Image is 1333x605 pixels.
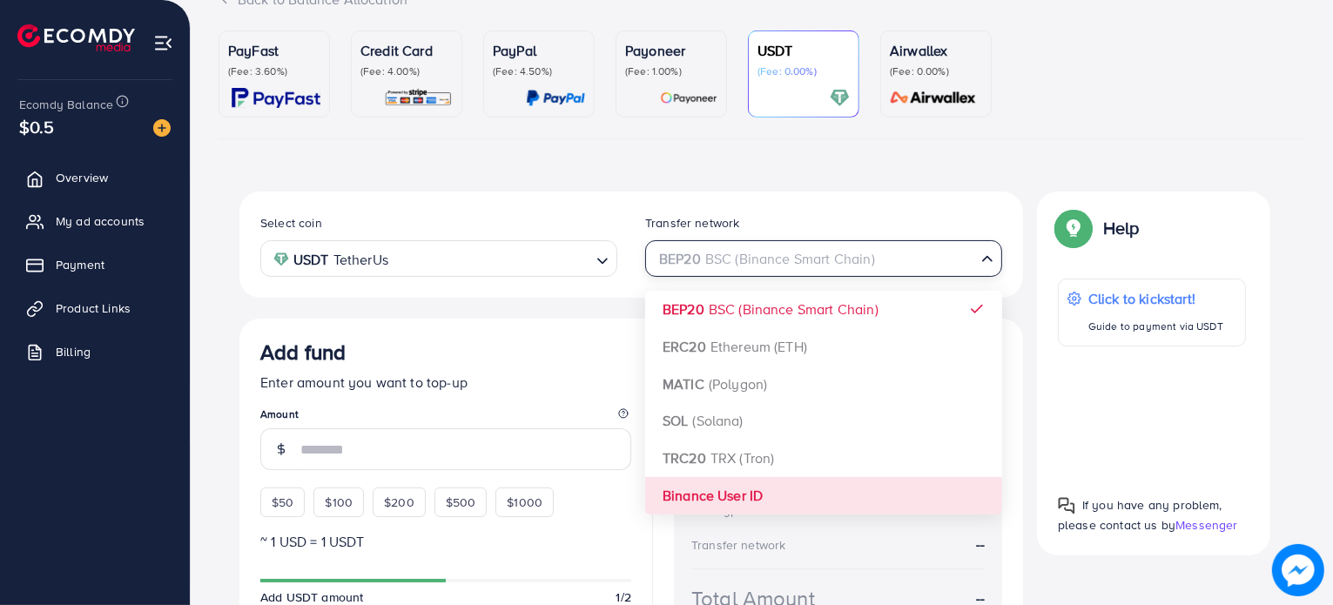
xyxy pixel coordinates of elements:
[1175,516,1237,534] span: Messenger
[13,334,177,369] a: Billing
[56,256,104,273] span: Payment
[1058,496,1222,534] span: If you have any problem, please contact us by
[325,494,353,511] span: $100
[17,24,135,51] img: logo
[885,88,982,108] img: card
[709,299,879,319] span: BSC (Binance Smart Chain)
[360,64,453,78] p: (Fee: 4.00%)
[663,448,706,467] strong: TRC20
[13,160,177,195] a: Overview
[1272,544,1324,596] img: image
[56,212,145,230] span: My ad accounts
[273,252,289,267] img: coin
[890,40,982,61] p: Airwallex
[976,534,985,554] strong: --
[333,247,388,272] span: TetherUs
[757,64,850,78] p: (Fee: 0.00%)
[293,247,329,272] strong: USDT
[890,64,982,78] p: (Fee: 0.00%)
[228,64,320,78] p: (Fee: 3.60%)
[19,114,55,139] span: $0.5
[394,245,589,272] input: Search for option
[1103,218,1140,239] p: Help
[260,372,631,393] p: Enter amount you want to top-up
[663,411,688,430] strong: SOL
[272,494,293,511] span: $50
[663,374,704,393] strong: MATIC
[692,411,743,430] span: (Solana)
[56,169,108,186] span: Overview
[710,337,807,356] span: Ethereum (ETH)
[360,40,453,61] p: Credit Card
[493,64,585,78] p: (Fee: 4.50%)
[653,245,974,272] input: Search for option
[645,240,1002,276] div: Search for option
[1058,497,1075,514] img: Popup guide
[56,343,91,360] span: Billing
[384,494,414,511] span: $200
[384,88,453,108] img: card
[13,247,177,282] a: Payment
[13,291,177,326] a: Product Links
[1088,316,1223,337] p: Guide to payment via USDT
[625,40,717,61] p: Payoneer
[446,494,476,511] span: $500
[260,407,631,428] legend: Amount
[153,33,173,53] img: menu
[56,299,131,317] span: Product Links
[1088,288,1223,309] p: Click to kickstart!
[228,40,320,61] p: PayFast
[663,337,706,356] strong: ERC20
[19,96,113,113] span: Ecomdy Balance
[660,88,717,108] img: card
[691,536,786,554] div: Transfer network
[153,119,171,137] img: image
[260,339,346,365] h3: Add fund
[260,214,322,232] label: Select coin
[526,88,585,108] img: card
[13,204,177,239] a: My ad accounts
[232,88,320,108] img: card
[663,299,704,319] strong: BEP20
[260,531,631,552] p: ~ 1 USD = 1 USDT
[757,40,850,61] p: USDT
[645,214,740,232] label: Transfer network
[493,40,585,61] p: PayPal
[507,494,542,511] span: $1000
[830,88,850,108] img: card
[625,64,717,78] p: (Fee: 1.00%)
[1058,212,1089,244] img: Popup guide
[709,374,767,393] span: (Polygon)
[663,486,763,505] strong: Binance User ID
[710,448,775,467] span: TRX (Tron)
[260,240,617,276] div: Search for option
